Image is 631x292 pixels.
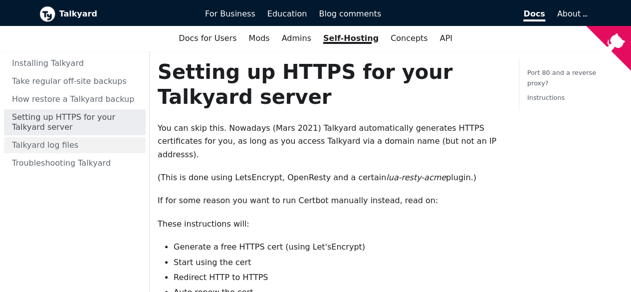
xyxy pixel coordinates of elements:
span: For Business [205,9,255,18]
a: Self-Hosting [317,30,385,47]
p: You can skip this. Nowadays (Mars 2021) Talkyard automatically generates HTTPS certificates for y... [158,122,503,161]
a: Admins [276,30,317,47]
p: (This is done using LetsEncrypt, OpenResty and a certain plugin.) [158,171,503,184]
a: Take regular off-site backups [4,73,146,89]
a: Mods [242,30,275,47]
em: lua-resty-acme [386,173,446,182]
a: Setting up HTTPS for your Talkyard server [4,109,146,135]
a: Troubleshooting Talkyard [4,155,146,171]
a: Docs for Users [173,30,242,47]
a: How restore a Talkyard backup [4,91,146,107]
p: These instructions will: [158,218,503,231]
a: API [433,30,458,47]
a: Docs [387,5,551,22]
a: Instructions [527,94,565,101]
li: Generate a free HTTPS cert (using Let'sEncrypt) [174,241,503,254]
a: Concepts [385,30,434,47]
a: For Business [199,5,261,22]
a: Education [261,5,313,22]
li: Start using the cert [174,256,503,269]
span: Docs [523,9,545,21]
li: Redirect HTTP to HTTPS [174,271,503,284]
a: Talkyard log files [4,137,146,153]
b: Talkyard [59,7,192,20]
p: If for some reason you want to run Certbot manually instead, read on: [158,194,503,207]
span: Education [267,9,307,18]
h1: Setting up HTTPS for your Talkyard server [158,59,503,109]
img: Talkyard logo [39,6,55,22]
a: Installing Talkyard [4,55,146,71]
a: Port 80 and a reverse proxy? [527,69,596,87]
a: Blog comments [313,5,387,22]
a: About [557,9,586,18]
span: Blog comments [319,9,381,18]
a: Talkyard logoTalkyard [39,6,192,22]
